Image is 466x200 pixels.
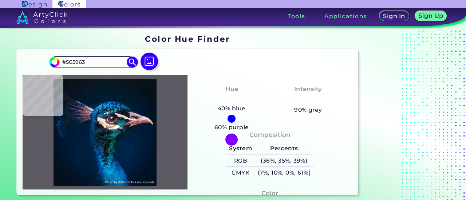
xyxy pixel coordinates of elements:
a: Sign Up [416,12,445,21]
h4: Composition [249,130,291,140]
img: icon search [127,57,138,68]
h3: Applications [324,13,367,19]
h5: Sign Up [419,13,442,19]
h5: (7%, 10%, 0%, 61%) [255,167,313,179]
h4: Color [261,188,278,199]
h5: Sign In [384,13,404,19]
h4: Hue [225,84,238,94]
h3: Tools [288,13,305,19]
img: img_pavlin.jpg [26,79,184,186]
h5: 90% grey [294,105,322,115]
h1: Color Hue Finder [145,33,230,44]
h5: CMYK [226,167,255,179]
h5: Percents [255,143,313,155]
img: logo_artyclick_colors_white.svg [16,11,68,24]
input: type color.. [60,57,127,67]
img: ArtyClick Design logo [22,1,47,8]
iframe: Advertisement [361,32,452,198]
h4: Intensity [294,84,322,94]
h3: Almost None [283,95,334,104]
h5: RGB [226,155,255,167]
h3: Bluish Purple [205,95,258,104]
h5: 40% blue [215,104,248,113]
h5: (36%, 35%, 39%) [255,155,313,167]
a: Sign In [381,12,408,21]
img: icon picture [141,53,158,70]
h5: System [226,143,255,155]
